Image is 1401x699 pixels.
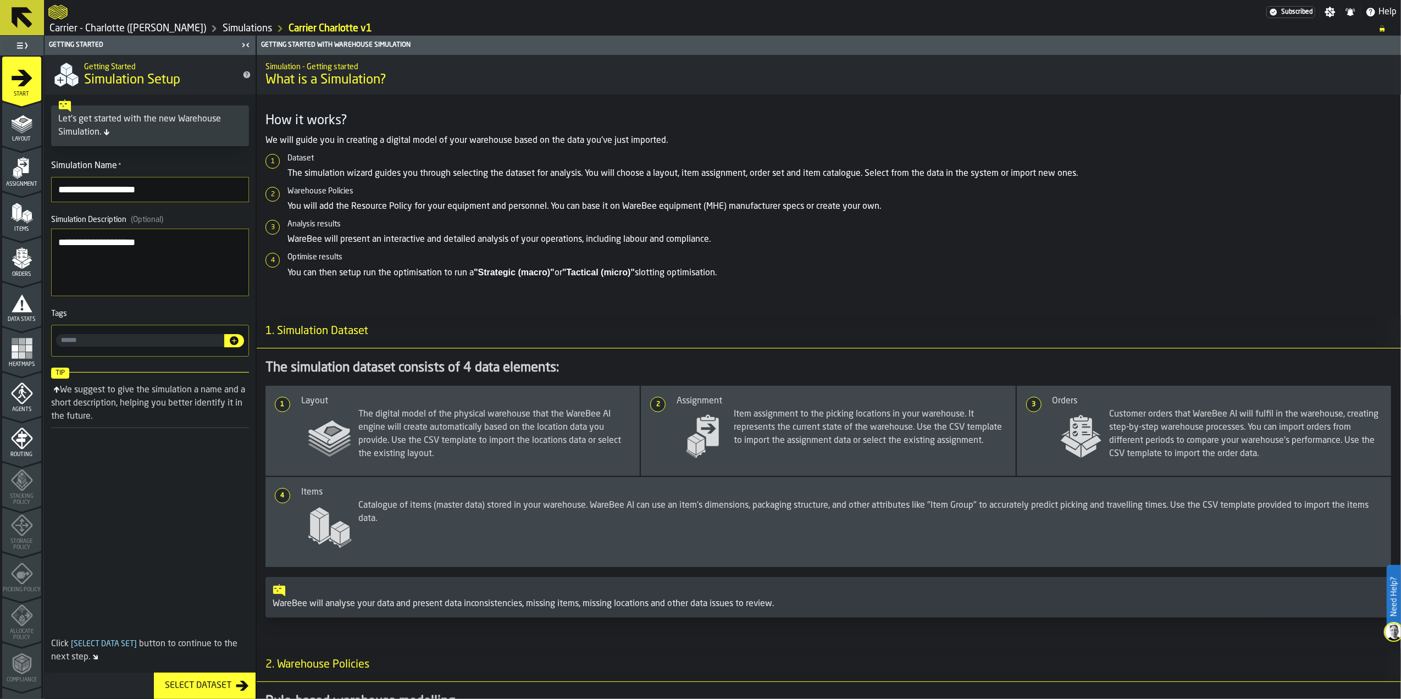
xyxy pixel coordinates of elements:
[2,372,41,416] li: menu Agents
[2,462,41,506] li: menu Stacking Policy
[2,317,41,323] span: Data Stats
[677,395,1006,408] div: Assignment
[51,368,69,379] span: Tip
[51,159,249,202] label: button-toolbar-Simulation Name
[2,587,41,593] span: Picking Policy
[276,401,289,408] span: 1
[257,324,368,339] span: 1. Simulation Dataset
[2,38,41,53] label: button-toggle-Toggle Full Menu
[48,2,68,22] a: logo-header
[2,552,41,596] li: menu Picking Policy
[2,226,41,232] span: Items
[134,640,137,648] span: ]
[1027,401,1040,408] span: 3
[265,112,1392,130] h3: How it works?
[287,200,1392,213] p: You will add the Resource Policy for your equipment and personnel. You can base it on WareBee equ...
[154,673,256,699] button: button-Select Dataset
[2,192,41,236] li: menu Items
[259,41,1399,49] div: Getting Started with Warehouse Simulation
[1266,6,1315,18] div: Menu Subscription
[2,417,41,461] li: menu Routing
[287,266,1392,280] p: You can then setup run the optimisation to run a or slotting optimisation.
[276,492,289,500] span: 4
[2,407,41,413] span: Agents
[45,36,256,55] header: Getting Started
[51,229,249,296] textarea: Simulation Description(Optional)
[56,334,224,347] label: input-value-
[287,233,1392,246] p: WareBee will present an interactive and detailed analysis of your operations, including labour an...
[2,181,41,187] span: Assignment
[2,452,41,458] span: Routing
[84,71,180,89] span: Simulation Setup
[301,395,631,408] div: Layout
[1320,7,1340,18] label: button-toggle-Settings
[71,640,74,648] span: [
[287,253,1392,262] h6: Optimise results
[257,657,369,673] span: 2. Warehouse Policies
[562,268,635,277] strong: "Tactical (micro)"
[677,408,1006,465] span: Item assignment to the picking locations in your warehouse. It represents the current state of th...
[257,55,1401,95] div: title-What is a Simulation?
[49,23,206,35] a: link-to-/wh/i/e074fb63-00ea-4531-a7c9-ea0a191b3e4f
[2,91,41,97] span: Start
[301,486,1382,499] div: Items
[2,136,41,142] span: Layout
[45,55,256,95] div: title-Simulation Setup
[2,282,41,326] li: menu Data Stats
[289,23,372,35] a: link-to-/wh/i/e074fb63-00ea-4531-a7c9-ea0a191b3e4f/simulations/59be2d21-1d71-4b70-89a1-c25a5917033d
[51,309,249,318] div: Tags
[51,215,249,224] div: Simulation Description
[287,154,1392,163] h6: Dataset
[2,271,41,278] span: Orders
[2,57,41,101] li: menu Start
[287,220,1392,229] h6: Analysis results
[2,493,41,506] span: Stacking Policy
[2,539,41,551] span: Storage Policy
[474,268,555,277] strong: "Strategic (macro)"
[160,679,236,692] div: Select Dataset
[257,36,1401,55] header: Getting Started with Warehouse Simulation
[84,60,234,71] h2: Sub Title
[2,102,41,146] li: menu Layout
[287,187,1392,196] h6: Warehouse Policies
[265,359,1392,377] div: The simulation dataset consists of 4 data elements:
[1053,395,1382,408] div: Orders
[69,640,139,648] span: Select Data Set
[131,216,163,224] span: (Optional)
[2,147,41,191] li: menu Assignment
[2,507,41,551] li: menu Storage Policy
[2,597,41,641] li: menu Allocate Policy
[265,71,1392,89] span: What is a Simulation?
[51,637,249,664] div: Click button to continue to the next step.
[2,677,41,683] span: Compliance
[1378,5,1397,19] span: Help
[2,629,41,641] span: Allocate Policy
[118,162,121,170] span: Required
[1341,7,1360,18] label: button-toggle-Notifications
[2,362,41,368] span: Heatmaps
[273,597,1385,611] div: WareBee will analyse your data and present data inconsistencies, missing items, missing locations...
[301,499,1382,556] span: Catalogue of items (master data) stored in your warehouse. WareBee AI can use an item's dimension...
[47,41,238,49] div: Getting Started
[2,642,41,686] li: menu Compliance
[56,334,224,347] input: input-value- input-value-
[257,315,1401,348] h3: title-section-1. Simulation Dataset
[1053,408,1382,465] span: Customer orders that WareBee AI will fulfil in the warehouse, creating step-by-step warehouse pro...
[257,648,1401,682] h3: title-section-2. Warehouse Policies
[265,134,1392,147] p: We will guide you in creating a digital model of your warehouse based on the data you've just imp...
[265,60,1392,71] h2: Sub Title
[238,38,253,52] label: button-toggle-Close me
[301,408,631,465] span: The digital model of the physical warehouse that the WareBee AI engine will create automatically ...
[1281,8,1313,16] span: Subscribed
[651,401,664,408] span: 2
[2,237,41,281] li: menu Orders
[48,22,1397,35] nav: Breadcrumb
[51,159,249,173] div: Simulation Name
[51,177,249,202] input: button-toolbar-Simulation Name
[2,327,41,371] li: menu Heatmaps
[1266,6,1315,18] a: link-to-/wh/i/e074fb63-00ea-4531-a7c9-ea0a191b3e4f/settings/billing
[1361,5,1401,19] label: button-toggle-Help
[51,386,245,421] div: We suggest to give the simulation a name and a short description, helping you better identify it ...
[58,113,242,139] div: Let's get started with the new Warehouse Simulation.
[223,23,272,35] a: link-to-/wh/i/e074fb63-00ea-4531-a7c9-ea0a191b3e4f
